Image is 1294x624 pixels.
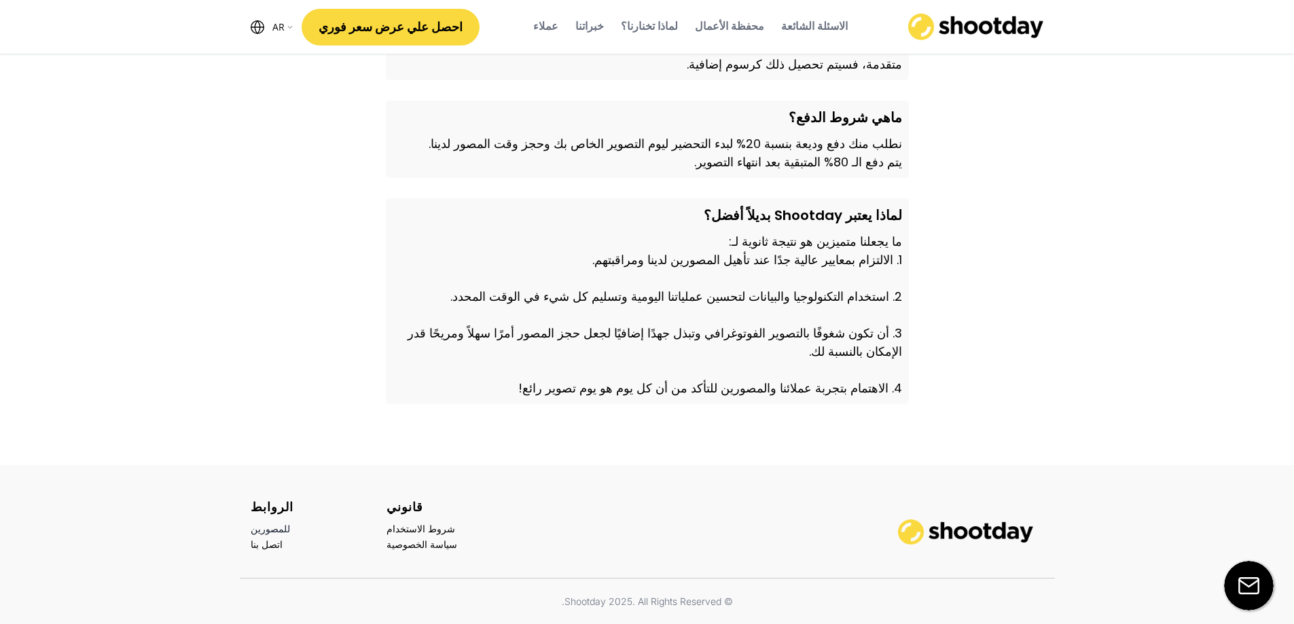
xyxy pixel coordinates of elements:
div: © Shootday 2025. All Rights Reserved. [562,595,733,608]
div: قانوني [387,499,423,515]
div: نعم، يتم تضمين التعديلات الأساسية في عرض الأسعار الذي تتلقاه. ومع ذلك، إذا طلبت إجراء تعديلات متق... [393,37,902,73]
div: الروابط [251,499,293,515]
div: شروط الاستخدام [387,523,455,535]
div: لماذا يعتبر Shootday بديلاً أفضل؟ [393,205,902,225]
div: سياسة الخصوصية [387,538,457,551]
div: اتصل بنا [251,538,283,551]
div: خبراتنا [575,19,604,34]
div: ما يجعلنا متميزين هو نتيجة ثانوية لـ: 1. الالتزام بمعايير عالية جدًا عند تأهيل المصورين لدينا ومر... [393,232,902,397]
div: لماذا تخنارنا؟ [621,19,678,34]
img: Icon%20feather-globe%20%281%29.svg [251,20,264,34]
div: للمصورين [251,523,290,535]
img: shootday_logo.png [908,14,1044,40]
img: shootday_logo.png [898,519,1034,545]
div: نطلب منك دفع وديعة بنسبة 20% لبدء التحضير ليوم التصوير الخاص بك وحجز وقت المصور لدينا. يتم دفع ال... [393,134,902,171]
div: محفظة الأعمال [695,19,764,34]
div: ماهي شروط الدفع؟ [393,107,902,128]
img: email-icon%20%281%29.svg [1224,561,1274,610]
div: عملاء [533,19,558,34]
button: احصل علي عرض سعر فوري [302,9,480,45]
div: الاسئلة الشائعة [781,19,848,34]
